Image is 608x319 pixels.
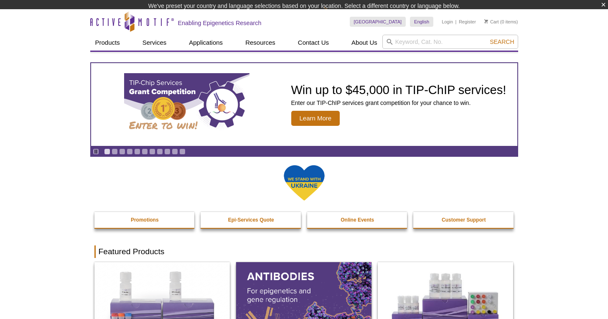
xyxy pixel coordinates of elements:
[127,148,133,155] a: Go to slide 4
[93,148,99,155] a: Toggle autoplay
[350,17,406,27] a: [GEOGRAPHIC_DATA]
[484,17,518,27] li: (0 items)
[382,35,518,49] input: Keyword, Cat. No.
[94,212,196,228] a: Promotions
[442,217,486,223] strong: Customer Support
[455,17,457,27] li: |
[104,148,110,155] a: Go to slide 1
[484,19,488,23] img: Your Cart
[94,245,514,258] h2: Featured Products
[201,212,302,228] a: Epi-Services Quote
[164,148,170,155] a: Go to slide 9
[91,63,517,146] a: TIP-ChIP Services Grant Competition Win up to $45,000 in TIP-ChIP services! Enter our TIP-ChIP se...
[324,6,346,26] img: Change Here
[442,19,453,25] a: Login
[240,35,280,51] a: Resources
[487,38,516,46] button: Search
[341,217,374,223] strong: Online Events
[142,148,148,155] a: Go to slide 6
[179,148,186,155] a: Go to slide 11
[283,164,325,202] img: We Stand With Ukraine
[134,148,140,155] a: Go to slide 5
[307,212,408,228] a: Online Events
[131,217,159,223] strong: Promotions
[91,63,517,146] article: TIP-ChIP Services Grant Competition
[178,19,262,27] h2: Enabling Epigenetics Research
[459,19,476,25] a: Register
[291,99,506,107] p: Enter our TIP-ChIP services grant competition for your chance to win.
[90,35,125,51] a: Products
[293,35,334,51] a: Contact Us
[228,217,274,223] strong: Epi-Services Quote
[413,212,514,228] a: Customer Support
[484,19,499,25] a: Cart
[346,35,382,51] a: About Us
[184,35,228,51] a: Applications
[291,84,506,96] h2: Win up to $45,000 in TIP-ChIP services!
[157,148,163,155] a: Go to slide 8
[291,111,340,126] span: Learn More
[410,17,433,27] a: English
[112,148,118,155] a: Go to slide 2
[119,148,125,155] a: Go to slide 3
[124,73,249,136] img: TIP-ChIP Services Grant Competition
[172,148,178,155] a: Go to slide 10
[137,35,172,51] a: Services
[149,148,155,155] a: Go to slide 7
[490,38,514,45] span: Search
